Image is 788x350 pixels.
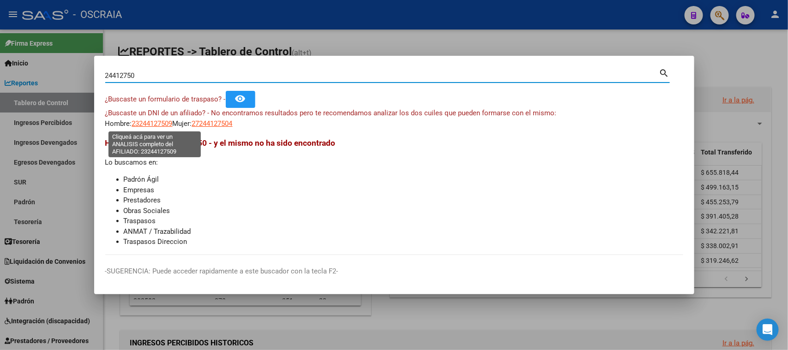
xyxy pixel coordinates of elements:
mat-icon: search [659,67,670,78]
span: 23244127509 [132,119,173,128]
li: Obras Sociales [124,206,683,216]
span: 27244127504 [192,119,233,128]
span: ¿Buscaste un formulario de traspaso? - [105,95,226,103]
span: Hemos buscado - 24412750 - y el mismo no ha sido encontrado [105,138,336,148]
mat-icon: remove_red_eye [235,93,246,104]
li: Traspasos [124,216,683,226]
li: Empresas [124,185,683,196]
div: Open Intercom Messenger [757,319,779,341]
span: ¿Buscaste un DNI de un afiliado? - No encontramos resultados pero te recomendamos analizar los do... [105,109,557,117]
li: ANMAT / Trazabilidad [124,226,683,237]
li: Traspasos Direccion [124,237,683,247]
p: -SUGERENCIA: Puede acceder rapidamente a este buscador con la tecla F2- [105,266,683,277]
div: Hombre: Mujer: [105,108,683,129]
div: Lo buscamos en: [105,137,683,247]
li: Prestadores [124,195,683,206]
li: Padrón Ágil [124,174,683,185]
